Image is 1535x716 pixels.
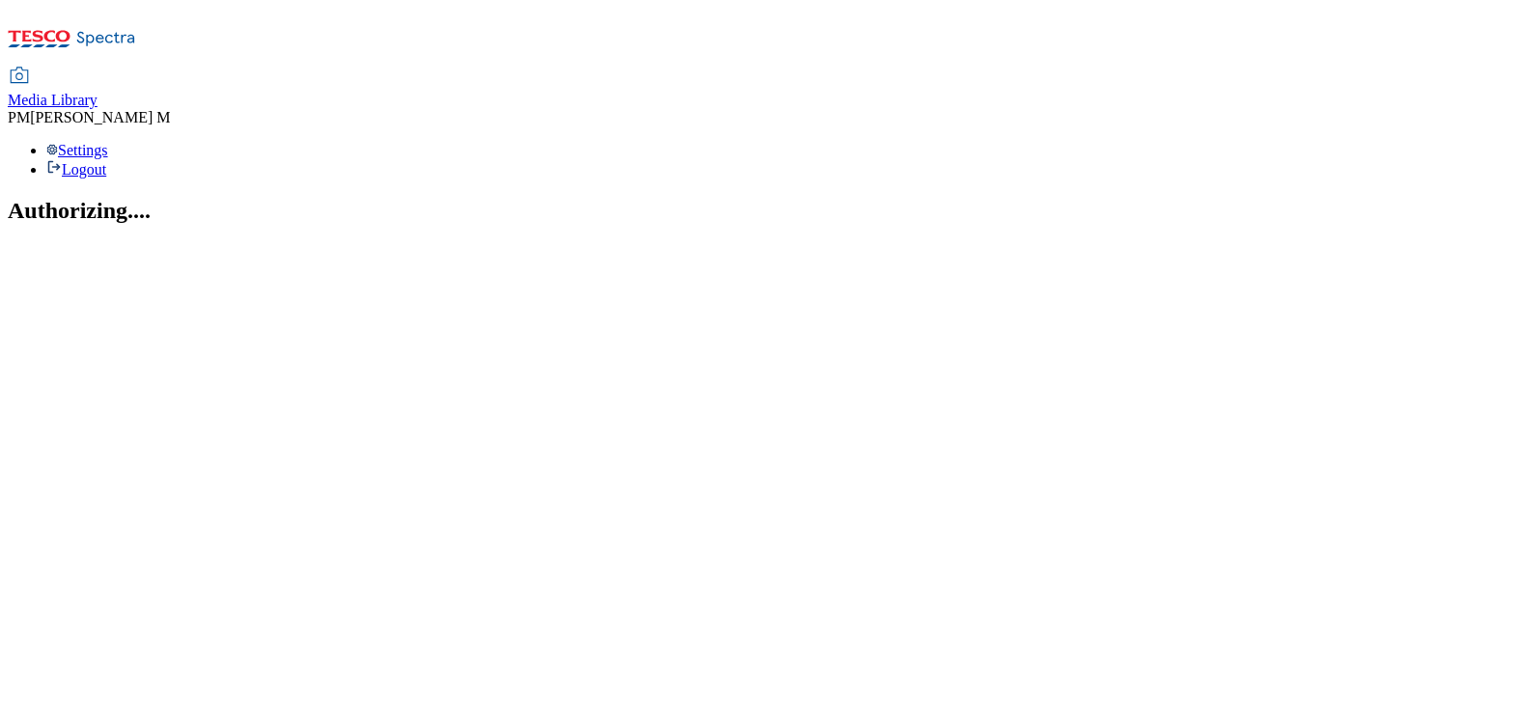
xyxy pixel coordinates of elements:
[8,198,1527,224] h2: Authorizing....
[46,161,106,178] a: Logout
[8,69,98,109] a: Media Library
[30,109,170,125] span: [PERSON_NAME] M
[8,92,98,108] span: Media Library
[8,109,30,125] span: PM
[46,142,108,158] a: Settings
